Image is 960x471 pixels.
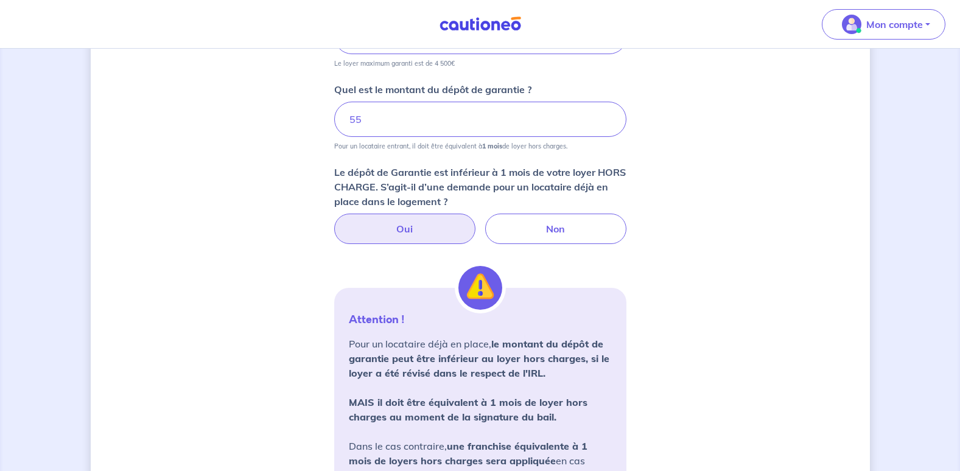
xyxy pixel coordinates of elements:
p: Le loyer maximum garanti est de 4 500€ [334,59,455,68]
label: Oui [334,214,475,244]
strong: 1 mois [482,142,502,150]
img: illu_alert.svg [458,266,502,310]
p: Mon compte [866,17,923,32]
strong: une franchise équivalente à 1 mois de loyers hors charges sera appliquée [349,440,587,467]
p: Attention ! [349,312,612,327]
input: 750€ [334,102,626,137]
strong: MAIS il doit être équivalent à 1 mois de loyer hors charges au moment de la signature du bail. [349,396,587,423]
img: Cautioneo [435,16,526,32]
label: Non [485,214,626,244]
p: Pour un locataire entrant, il doit être équivalent à de loyer hors charges. [334,142,567,150]
button: illu_account_valid_menu.svgMon compte [822,9,945,40]
p: Le dépôt de Garantie est inférieur à 1 mois de votre loyer HORS CHARGE. S’agit-il d’une demande p... [334,165,626,209]
strong: le montant du dépôt de garantie peut être inférieur au loyer hors charges, si le loyer a été révi... [349,338,609,379]
img: illu_account_valid_menu.svg [842,15,861,34]
p: Quel est le montant du dépôt de garantie ? [334,82,531,97]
